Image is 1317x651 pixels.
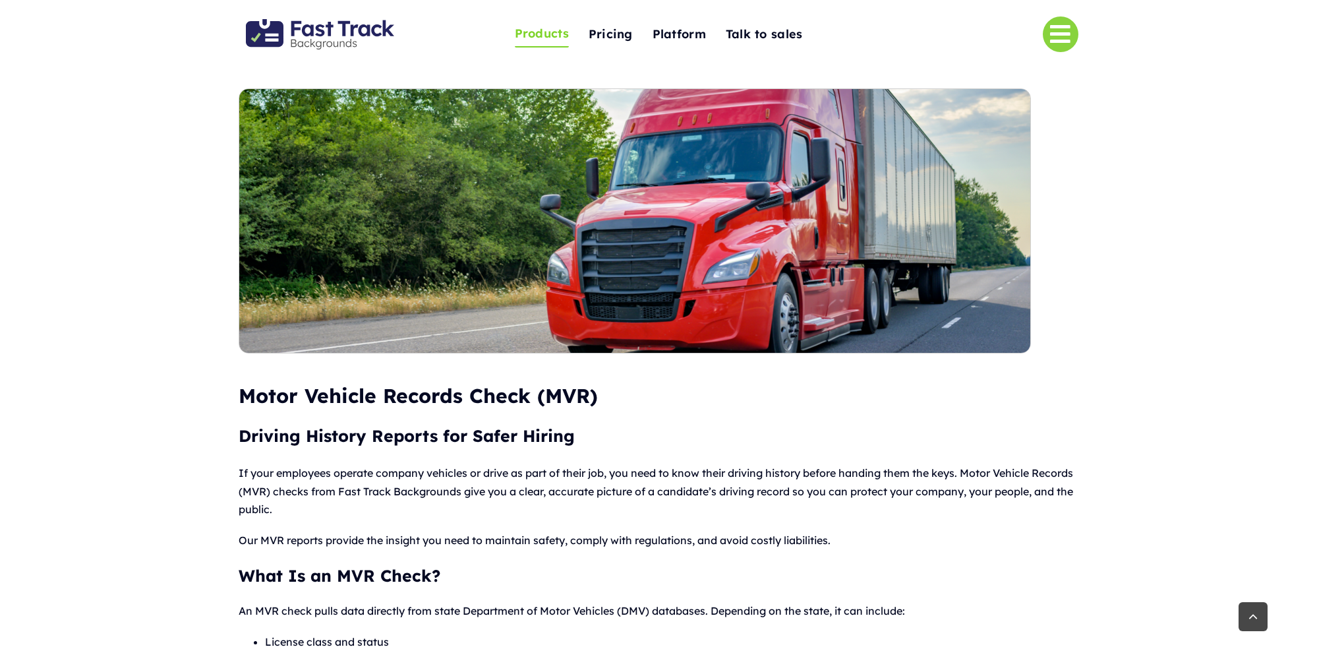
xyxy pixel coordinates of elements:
span: Motor Vehicle Records Check (MVR) [239,383,598,408]
nav: One Page [449,1,869,67]
a: Link to # [1043,16,1078,52]
a: Platform [653,20,706,49]
img: Motor Vehicle Report [239,89,1030,353]
p: If your employees operate company vehicles or drive as part of their job, you need to know their ... [239,464,1078,518]
p: Our MVR reports provide the insight you need to maintain safety, comply with regulations, and avo... [239,532,1078,549]
span: Platform [653,24,706,45]
span: Talk to sales [726,24,803,45]
a: Talk to sales [726,20,803,49]
span: Products [515,24,569,44]
a: Pricing [589,20,633,49]
span: Pricing [589,24,633,45]
strong: What Is an MVR Check? [239,565,440,586]
p: An MVR check pulls data directly from state Department of Motor Vehicles (DMV) databases. Dependi... [239,602,1078,620]
a: Fast Track Backgrounds Logo [246,18,394,32]
li: License class and status [265,633,1078,651]
img: Fast Track Backgrounds Logo [246,19,394,49]
span: Driving History Reports for Safer Hiring [239,425,575,446]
